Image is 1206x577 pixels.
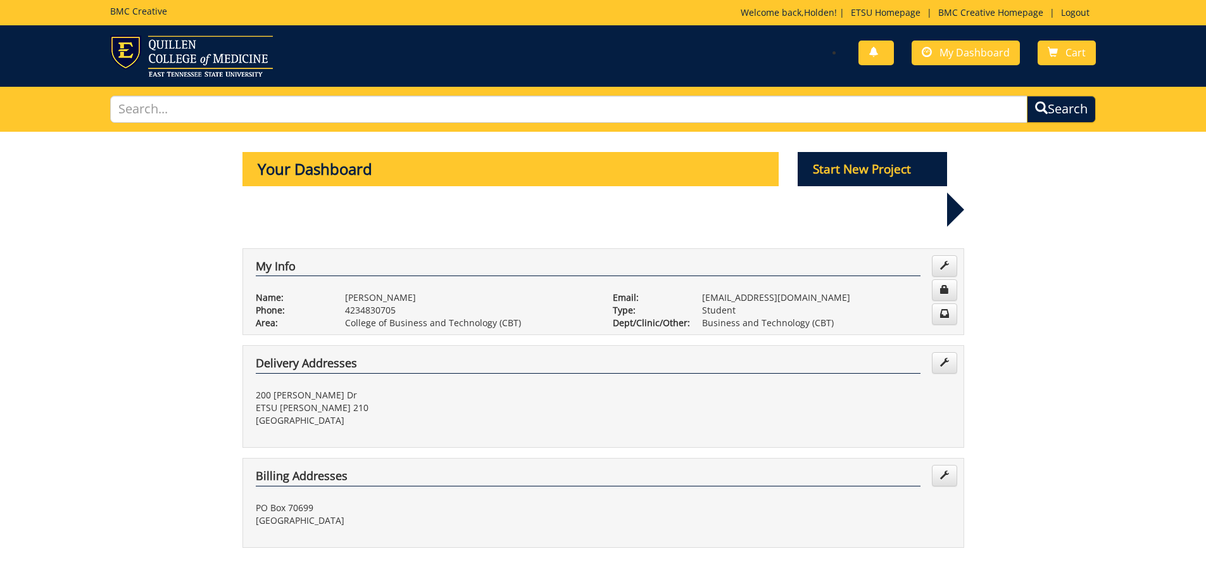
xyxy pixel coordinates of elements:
[702,304,951,317] p: Student
[256,389,594,402] p: 200 [PERSON_NAME] Dr
[1027,96,1096,123] button: Search
[256,414,594,427] p: [GEOGRAPHIC_DATA]
[110,96,1028,123] input: Search...
[1038,41,1096,65] a: Cart
[702,317,951,329] p: Business and Technology (CBT)
[256,317,326,329] p: Area:
[242,152,779,186] p: Your Dashboard
[932,255,957,277] a: Edit Info
[741,6,1096,19] p: Welcome back, ! | | |
[256,470,920,486] h4: Billing Addresses
[932,279,957,301] a: Change Password
[912,41,1020,65] a: My Dashboard
[345,317,594,329] p: College of Business and Technology (CBT)
[256,291,326,304] p: Name:
[613,317,683,329] p: Dept/Clinic/Other:
[110,6,167,16] h5: BMC Creative
[256,402,594,414] p: ETSU [PERSON_NAME] 210
[939,46,1010,60] span: My Dashboard
[256,514,594,527] p: [GEOGRAPHIC_DATA]
[256,260,920,277] h4: My Info
[702,291,951,304] p: [EMAIL_ADDRESS][DOMAIN_NAME]
[345,304,594,317] p: 4234830705
[798,164,947,176] a: Start New Project
[345,291,594,304] p: [PERSON_NAME]
[932,303,957,325] a: Change Communication Preferences
[798,152,947,186] p: Start New Project
[845,6,927,18] a: ETSU Homepage
[256,304,326,317] p: Phone:
[932,352,957,374] a: Edit Addresses
[1065,46,1086,60] span: Cart
[256,357,920,374] h4: Delivery Addresses
[613,304,683,317] p: Type:
[1055,6,1096,18] a: Logout
[804,6,834,18] a: Holden
[932,6,1050,18] a: BMC Creative Homepage
[110,35,273,77] img: ETSU logo
[932,465,957,486] a: Edit Addresses
[256,502,594,514] p: PO Box 70699
[613,291,683,304] p: Email:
